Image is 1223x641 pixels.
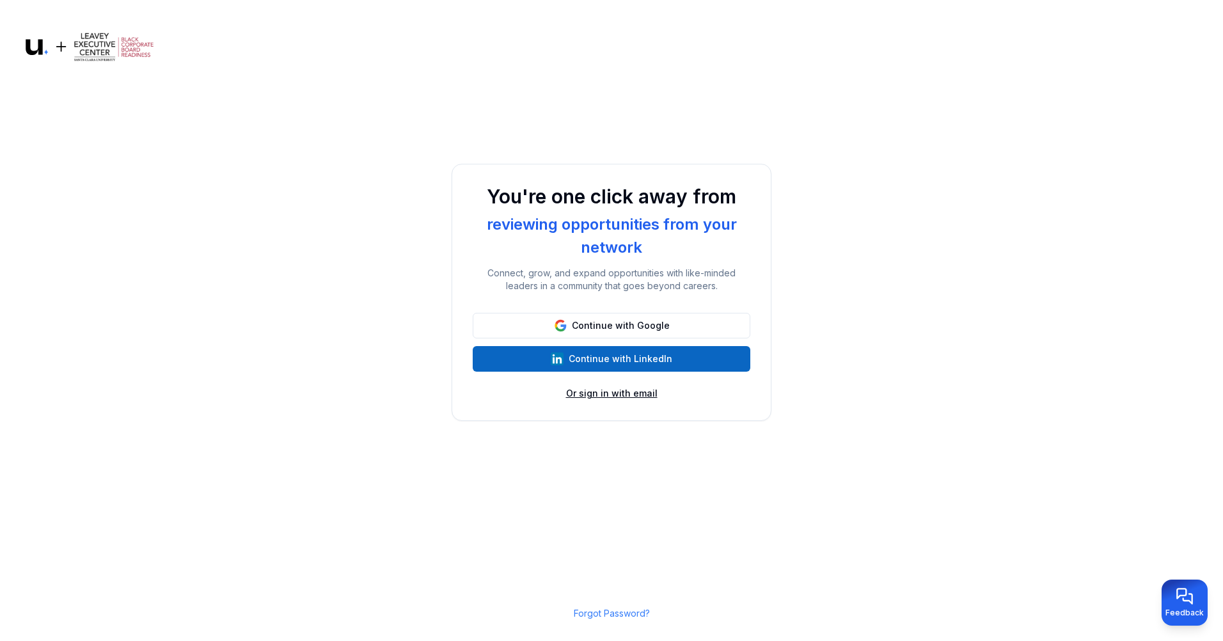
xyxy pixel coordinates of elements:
button: Continue with Google [473,313,750,338]
a: Forgot Password? [574,608,650,619]
button: Continue with LinkedIn [473,346,750,372]
button: Provide feedback [1162,580,1208,626]
p: Connect, grow, and expand opportunities with like-minded leaders in a community that goes beyond ... [473,267,750,292]
img: Logo [26,31,154,63]
h1: You're one click away from [473,185,750,208]
div: reviewing opportunities from your network [473,213,750,259]
span: Feedback [1165,608,1204,618]
button: Or sign in with email [566,387,658,400]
